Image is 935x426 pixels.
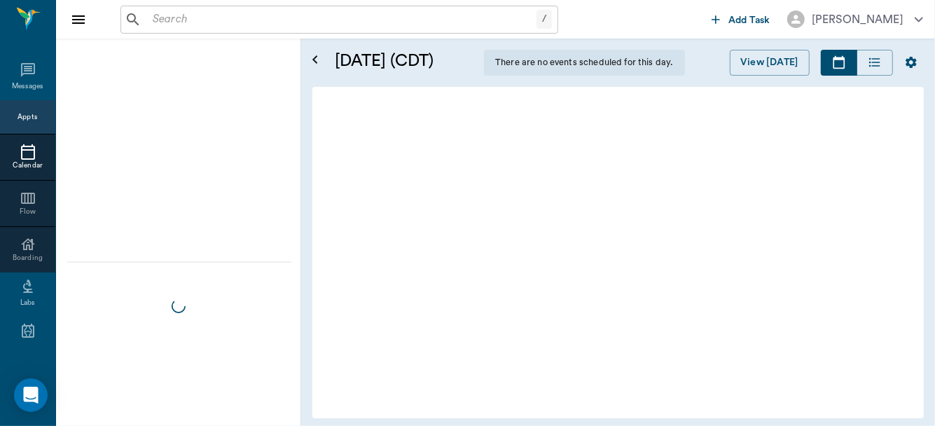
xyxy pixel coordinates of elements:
button: Open calendar [307,33,324,87]
div: There are no events scheduled for this day. [484,50,684,76]
div: Appts [18,112,37,123]
div: Messages [12,81,44,92]
div: [PERSON_NAME] [812,11,903,28]
input: Search [147,10,536,29]
button: Add Task [706,6,776,32]
button: View [DATE] [730,50,810,76]
button: [PERSON_NAME] [776,6,934,32]
div: / [536,10,552,29]
h5: [DATE] (CDT) [335,50,473,72]
div: Open Intercom Messenger [14,378,48,412]
div: Labs [20,298,35,308]
button: Close drawer [64,6,92,34]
